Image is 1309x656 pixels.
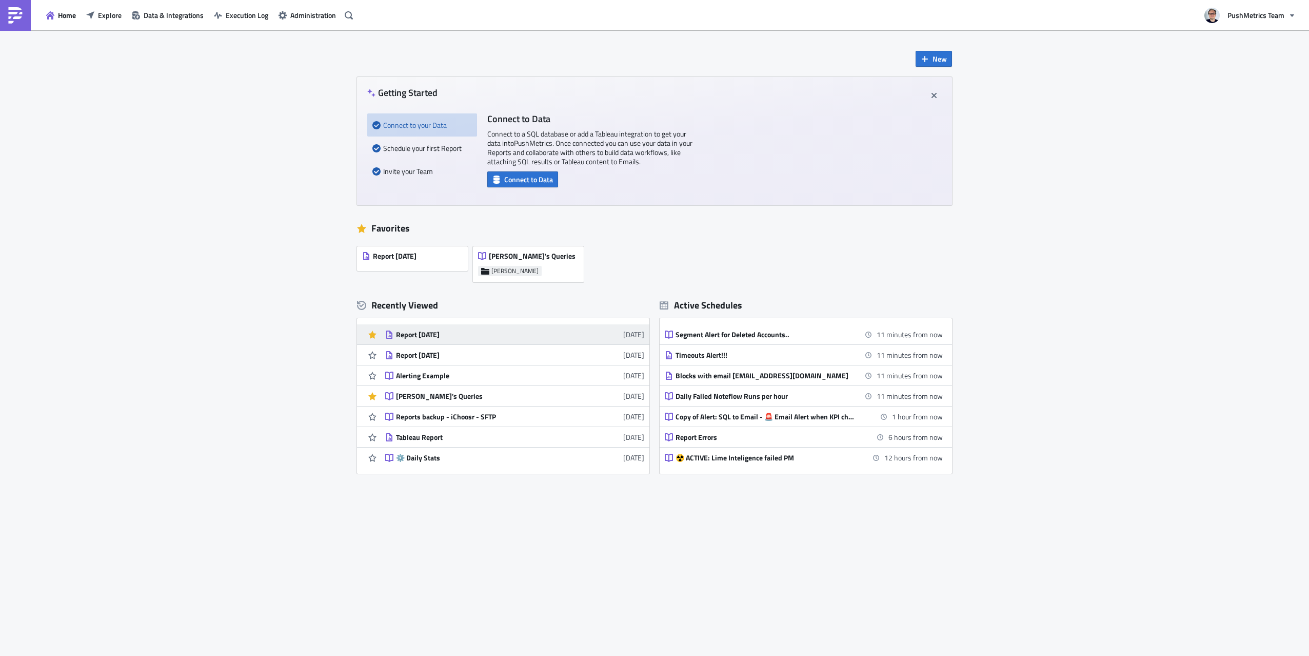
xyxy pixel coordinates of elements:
h4: Connect to Data [487,113,692,124]
a: Report [DATE][DATE] [385,324,644,344]
img: Avatar [1203,7,1221,24]
div: Blocks with email [EMAIL_ADDRESS][DOMAIN_NAME] [676,371,855,380]
span: [PERSON_NAME] [491,267,539,275]
time: 2025-07-30T11:31:21Z [623,370,644,381]
button: Administration [273,7,341,23]
span: Administration [290,10,336,21]
time: 2025-08-25T16:58:12Z [623,350,644,360]
div: Active Schedules [660,299,742,311]
time: 2025-07-17T13:04:03Z [623,452,644,463]
time: 2025-09-09 12:00 [877,329,943,340]
a: [PERSON_NAME]'s Queries[PERSON_NAME] [473,241,589,282]
h4: Getting Started [367,87,438,98]
a: Copy of Alert: SQL to Email - 🚨 Email Alert when KPI changes above threshold1 hour from now [665,407,943,427]
div: Recently Viewed [357,298,649,313]
a: [PERSON_NAME]'s Queries[DATE] [385,386,644,406]
a: ⚙️ Daily Stats[DATE] [385,448,644,468]
div: [PERSON_NAME]'s Queries [396,392,576,401]
time: 2025-09-09 12:00 [877,350,943,360]
time: 2025-09-10 00:00 [884,452,943,463]
div: Timeouts Alert!!! [676,351,855,360]
div: Report [DATE] [396,351,576,360]
span: [PERSON_NAME]'s Queries [489,252,576,261]
a: ☢️ ACTIVE: Lime Inteligence failed PM12 hours from now [665,448,943,468]
div: Favorites [357,221,952,236]
span: Connect to Data [504,174,553,185]
time: 2025-07-23T10:04:03Z [623,432,644,442]
div: Reports backup - iChoosr - SFTP [396,412,576,421]
span: Data & Integrations [144,10,204,21]
div: ⚙️ Daily Stats [396,453,576,462]
div: Invite your Team [372,160,472,183]
span: Report [DATE] [373,252,417,261]
a: Blocks with email [EMAIL_ADDRESS][DOMAIN_NAME]11 minutes from now [665,365,943,385]
div: Schedule your first Report [372,137,472,160]
span: Execution Log [226,10,268,21]
p: Connect to a SQL database or add a Tableau integration to get your data into PushMetrics . Once c... [487,129,692,166]
a: Alerting Example[DATE] [385,365,644,385]
time: 2025-07-29T13:38:22Z [623,391,644,401]
div: Tableau Report [396,433,576,442]
a: Reports backup - iChoosr - SFTP[DATE] [385,407,644,427]
button: PushMetrics Team [1198,4,1301,27]
span: PushMetrics Team [1227,10,1284,21]
time: 2025-09-09 18:00 [888,432,943,442]
div: Daily Failed Noteflow Runs per hour [676,392,855,401]
a: Report [DATE] [357,241,473,282]
time: 2025-09-09 12:00 [877,391,943,401]
button: Data & Integrations [127,7,209,23]
span: New [933,53,947,64]
a: Report [DATE][DATE] [385,345,644,365]
a: Report Errors6 hours from now [665,427,943,447]
div: Connect to your Data [372,113,472,137]
div: Segment Alert for Deleted Accounts.. [676,330,855,339]
div: Copy of Alert: SQL to Email - 🚨 Email Alert when KPI changes above threshold [676,412,855,421]
time: 2025-09-09 13:00 [892,411,943,422]
button: Home [41,7,81,23]
time: 2025-07-29T07:59:16Z [623,411,644,422]
div: Report Errors [676,433,855,442]
div: ☢️ ACTIVE: Lime Inteligence failed PM [676,453,855,462]
button: Explore [81,7,127,23]
a: Timeouts Alert!!!11 minutes from now [665,345,943,365]
a: Tableau Report[DATE] [385,427,644,447]
button: Execution Log [209,7,273,23]
a: Daily Failed Noteflow Runs per hour11 minutes from now [665,386,943,406]
img: PushMetrics [7,7,24,24]
time: 2025-09-09 12:00 [877,370,943,381]
button: Connect to Data [487,171,558,187]
a: Connect to Data [487,173,558,184]
span: Explore [98,10,122,21]
button: New [916,51,952,67]
span: Home [58,10,76,21]
div: Alerting Example [396,371,576,380]
a: Segment Alert for Deleted Accounts..11 minutes from now [665,324,943,344]
time: 2025-09-04T11:06:12Z [623,329,644,340]
div: Report [DATE] [396,330,576,339]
